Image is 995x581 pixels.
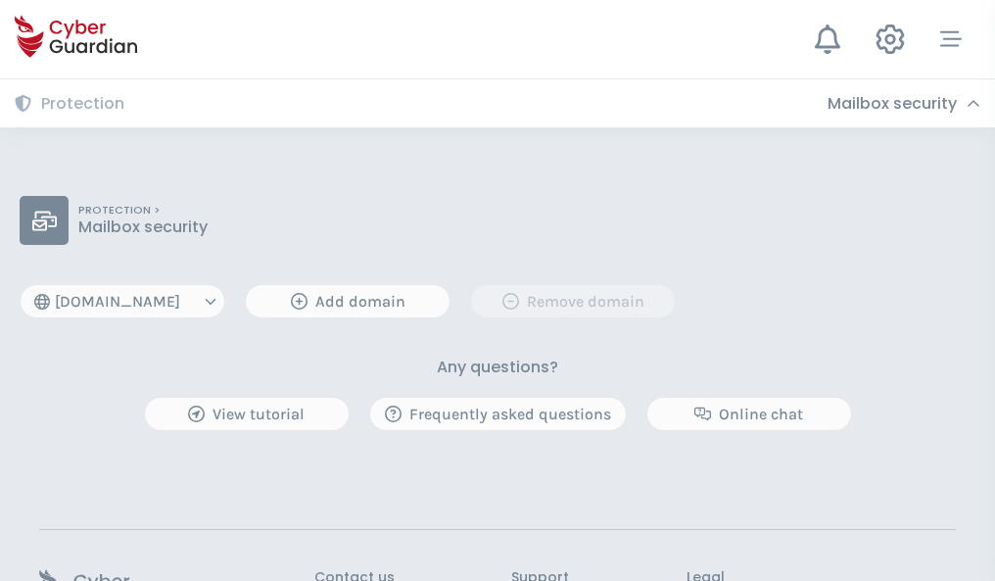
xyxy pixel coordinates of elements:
p: Mailbox security [78,218,208,237]
h3: Any questions? [437,358,558,377]
h3: Protection [41,94,124,114]
div: Frequently asked questions [385,403,611,426]
div: View tutorial [160,403,334,426]
h3: Mailbox security [828,94,957,114]
button: Remove domain [470,284,676,318]
div: Online chat [662,403,836,426]
div: Mailbox security [828,94,980,114]
button: Online chat [646,397,852,431]
div: Remove domain [486,290,660,314]
button: Add domain [245,284,450,318]
p: PROTECTION > [78,204,208,218]
div: Add domain [261,290,435,314]
button: Frequently asked questions [369,397,627,431]
button: View tutorial [144,397,350,431]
